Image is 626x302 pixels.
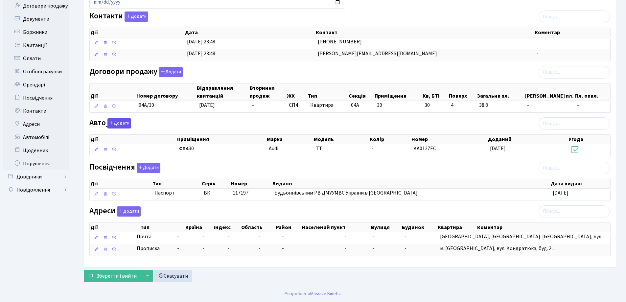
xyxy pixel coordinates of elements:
[440,233,608,240] span: [GEOGRAPHIC_DATA], [GEOGRAPHIC_DATA]. [GEOGRAPHIC_DATA], вул.…
[539,11,610,23] input: Пошук...
[139,102,154,109] span: 04А/30
[487,135,568,144] th: Доданий
[422,83,448,101] th: Кв, БТІ
[272,179,550,188] th: Видано
[476,83,525,101] th: Загальна пл.
[448,83,476,101] th: Поверх
[199,102,215,109] span: [DATE]
[89,163,160,173] label: Посвідчення
[275,223,301,232] th: Район
[90,135,176,144] th: Дії
[249,83,286,101] th: Вторинна продаж
[187,50,215,57] span: [DATE] 23:48
[307,83,348,101] th: Тип
[301,223,370,232] th: Населений пункт
[202,233,204,240] span: -
[259,245,261,252] span: -
[539,66,610,79] input: Пошук...
[90,223,140,232] th: Дії
[154,189,198,197] span: Паспорт
[425,102,446,109] span: 30
[289,102,305,109] span: СП4
[179,145,264,152] span: 30
[348,83,374,101] th: Секція
[3,39,69,52] a: Квитанції
[159,67,183,77] button: Договори продажу
[577,102,608,109] span: -
[176,135,266,144] th: Приміщення
[282,233,284,240] span: -
[196,83,249,101] th: Відправлення квитанцій
[318,38,362,45] span: [PHONE_NUMBER]
[286,83,308,101] th: ЖК
[213,223,241,232] th: Індекс
[539,205,610,218] input: Пошук...
[96,272,137,280] span: Зберегти і вийти
[3,105,69,118] a: Контакти
[537,50,539,57] span: -
[476,223,610,232] th: Коментар
[187,38,215,45] span: [DATE] 23:48
[3,144,69,157] a: Щоденник
[282,245,284,252] span: -
[117,206,141,217] button: Адреси
[137,233,151,241] span: Почта
[344,233,346,240] span: -
[372,233,374,240] span: -
[574,83,610,101] th: Пл. опал.
[374,83,422,101] th: Приміщення
[89,118,131,128] label: Авто
[440,245,557,252] span: м. [GEOGRAPHIC_DATA], вул. Кондратюка, буд. 2…
[84,270,141,282] button: Зберегти і вийти
[233,189,248,197] span: 117197
[230,179,272,188] th: Номер
[3,12,69,26] a: Документи
[123,11,148,22] a: Додати
[372,145,374,152] span: -
[274,189,418,197] span: Будьоннівським РВ ДМУУМВС України в [GEOGRAPHIC_DATA]
[177,245,197,252] span: -
[266,135,313,144] th: Марка
[405,233,406,240] span: -
[3,131,69,144] a: Автомобілі
[3,26,69,39] a: Боржники
[204,189,210,197] span: ВК
[310,102,346,109] span: Квартира
[313,135,369,144] th: Модель
[310,290,341,297] a: Massive Kinetic
[137,163,160,173] button: Посвідчення
[285,290,342,297] div: Розроблено .
[369,135,411,144] th: Колір
[568,135,610,144] th: Угода
[524,83,574,101] th: [PERSON_NAME] пл.
[177,233,197,241] span: -
[3,65,69,78] a: Особові рахунки
[125,12,148,22] button: Контакти
[90,83,136,101] th: Дії
[437,223,476,232] th: Квартира
[553,189,568,197] span: [DATE]
[479,102,522,109] span: 38.8
[3,170,69,183] a: Довідники
[351,102,359,109] span: 04А
[413,145,436,152] span: KA0127EC
[534,28,610,37] th: Коментар
[179,145,189,152] b: СП4
[252,102,254,109] span: -
[411,135,487,144] th: Номер
[537,38,539,45] span: -
[344,245,346,252] span: -
[3,91,69,105] a: Посвідчення
[135,162,160,173] a: Додати
[405,245,406,252] span: -
[377,102,382,109] span: 30
[550,179,610,188] th: Дата видачі
[370,223,401,232] th: Вулиця
[202,245,204,252] span: -
[157,66,183,77] a: Додати
[259,233,261,240] span: -
[3,52,69,65] a: Оплати
[269,145,278,152] span: Audi
[490,145,506,152] span: [DATE]
[3,183,69,197] a: Повідомлення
